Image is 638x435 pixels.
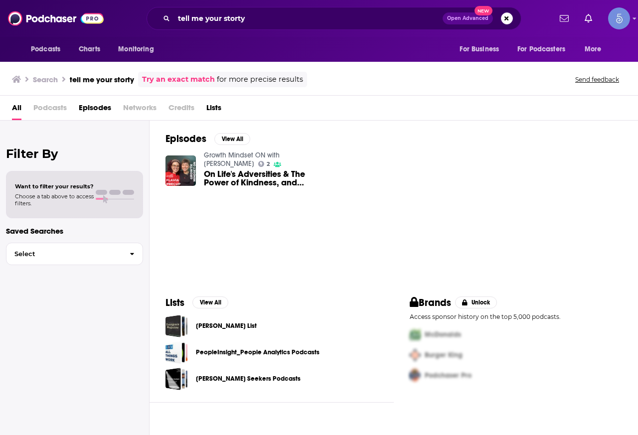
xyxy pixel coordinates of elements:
span: For Podcasters [517,42,565,56]
p: Access sponsor history on the top 5,000 podcasts. [410,313,622,320]
span: Podcasts [31,42,60,56]
h3: Search [33,75,58,84]
a: EpisodesView All [165,133,250,145]
div: Search podcasts, credits, & more... [147,7,521,30]
span: Want to filter your results? [15,183,94,190]
img: User Profile [608,7,630,29]
button: open menu [453,40,511,59]
span: For Business [460,42,499,56]
img: Second Pro Logo [406,345,425,365]
a: On Life's Adversities & The Power of Kindness, and Stortyelling [204,170,310,187]
span: 2 [267,162,270,166]
a: Marcus Lohrmann_Religion_Total List [165,315,188,337]
span: Choose a tab above to access filters. [15,193,94,207]
a: Episodes [79,100,111,120]
span: Burger King [425,351,463,359]
a: [PERSON_NAME] Seekers Podcasts [196,373,301,384]
button: View All [214,133,250,145]
a: All [12,100,21,120]
button: open menu [578,40,614,59]
span: Select [6,251,122,257]
span: New [475,6,492,15]
a: Show notifications dropdown [581,10,596,27]
button: open menu [24,40,73,59]
img: Podchaser - Follow, Share and Rate Podcasts [8,9,104,28]
img: First Pro Logo [406,324,425,345]
a: PeopleInsight_People Analytics Podcasts [196,347,319,358]
input: Search podcasts, credits, & more... [174,10,443,26]
span: Charts [79,42,100,56]
span: McDonalds [425,330,461,339]
img: On Life's Adversities & The Power of Kindness, and Stortyelling [165,155,196,186]
h2: Brands [410,296,451,309]
span: Podchaser Pro [425,371,472,380]
p: Saved Searches [6,226,143,236]
a: Show notifications dropdown [556,10,573,27]
a: Try an exact match [142,74,215,85]
span: Networks [123,100,157,120]
h2: Lists [165,296,184,309]
a: [PERSON_NAME] List [196,320,257,331]
span: More [585,42,602,56]
h2: Filter By [6,146,143,161]
span: Open Advanced [447,16,488,21]
button: View All [192,296,228,308]
a: Mike Peditto_Job Seekers Podcasts [165,368,188,390]
button: Select [6,243,143,265]
a: ListsView All [165,296,228,309]
a: Charts [72,40,106,59]
a: 2 [258,161,270,167]
a: PeopleInsight_People Analytics Podcasts [165,341,188,364]
span: Logged in as Spiral5-G1 [608,7,630,29]
a: Growth Mindset ON with Cristina Crucianu [204,151,280,168]
button: open menu [111,40,166,59]
span: Podcasts [33,100,67,120]
button: Show profile menu [608,7,630,29]
h3: tell me your storty [70,75,134,84]
a: Lists [206,100,221,120]
button: open menu [511,40,580,59]
button: Send feedback [572,75,622,84]
span: for more precise results [217,74,303,85]
button: Unlock [455,296,497,308]
img: Third Pro Logo [406,365,425,386]
span: Monitoring [118,42,154,56]
h2: Episodes [165,133,206,145]
span: Credits [168,100,194,120]
button: Open AdvancedNew [443,12,493,24]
